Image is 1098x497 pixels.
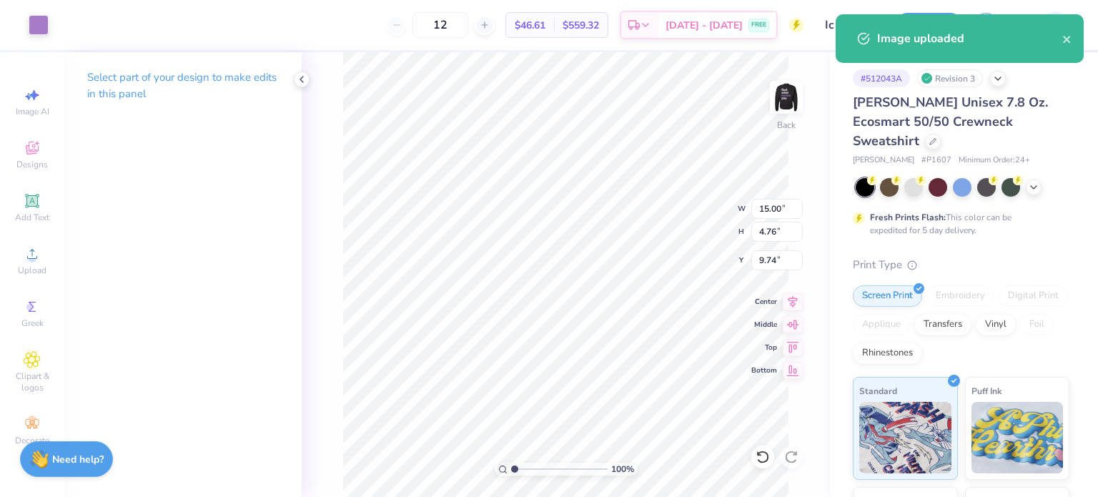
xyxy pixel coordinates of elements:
[751,20,766,30] span: FREE
[853,257,1069,273] div: Print Type
[971,402,1064,473] img: Puff Ink
[16,159,48,170] span: Designs
[853,154,914,167] span: [PERSON_NAME]
[917,69,983,87] div: Revision 3
[751,343,777,353] span: Top
[853,285,922,307] div: Screen Print
[611,463,634,476] span: 100 %
[870,211,1046,237] div: This color can be expedited for 5 day delivery.
[877,30,1062,47] div: Image uploaded
[7,370,57,393] span: Clipart & logos
[563,18,599,33] span: $559.32
[859,383,897,398] span: Standard
[814,11,884,39] input: Untitled Design
[1062,30,1072,47] button: close
[15,212,49,223] span: Add Text
[15,435,49,446] span: Decorate
[914,314,971,335] div: Transfers
[971,383,1001,398] span: Puff Ink
[751,297,777,307] span: Center
[412,12,468,38] input: – –
[921,154,951,167] span: # P1607
[515,18,545,33] span: $46.61
[859,402,951,473] img: Standard
[853,314,910,335] div: Applique
[751,365,777,375] span: Bottom
[853,69,910,87] div: # 512043A
[870,212,946,223] strong: Fresh Prints Flash:
[751,320,777,330] span: Middle
[853,343,922,364] div: Rhinestones
[926,285,994,307] div: Embroidery
[52,453,104,466] strong: Need help?
[976,314,1016,335] div: Vinyl
[21,318,44,329] span: Greek
[772,83,801,112] img: Back
[999,285,1068,307] div: Digital Print
[959,154,1030,167] span: Minimum Order: 24 +
[666,18,743,33] span: [DATE] - [DATE]
[16,106,49,117] span: Image AI
[18,265,46,276] span: Upload
[777,119,796,132] div: Back
[1020,314,1054,335] div: Foil
[87,69,279,102] p: Select part of your design to make edits in this panel
[853,94,1048,149] span: [PERSON_NAME] Unisex 7.8 Oz. Ecosmart 50/50 Crewneck Sweatshirt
